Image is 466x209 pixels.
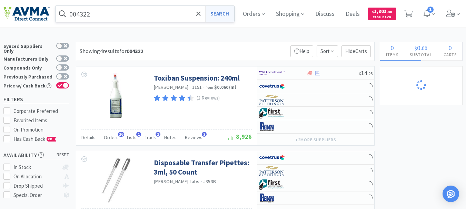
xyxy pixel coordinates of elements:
[387,10,392,14] span: . 48
[154,158,250,177] a: Disposable Transfer Pipettes: 3ml, 50 Count
[390,43,394,52] span: 0
[341,45,371,57] p: Hide Carts
[145,134,156,140] span: Track
[13,136,57,142] span: Has Cash Back
[359,71,361,76] span: $
[206,85,213,90] span: from
[422,45,427,52] span: 00
[80,47,143,56] div: Showing 4 results
[13,107,69,115] div: Corporate Preferred
[118,132,124,137] span: 16
[201,178,202,185] span: ·
[214,84,236,90] strong: $0.060 / ml
[367,71,373,76] span: . 28
[101,158,131,203] img: 70340b7c30ae47b3aeb76192b7d3177b_99276.png
[292,135,340,145] button: +2more suppliers
[3,73,53,79] div: Previously Purchased
[380,51,404,58] h4: Items
[317,45,338,57] span: Sort
[290,45,313,57] p: Help
[154,73,240,83] a: Toxiban Suspension: 240ml
[13,191,59,199] div: Special Order
[3,82,53,88] div: Price w/ Cash Back
[259,95,285,105] img: f5e969b455434c6296c6d81ef179fa71_3.png
[156,132,160,137] span: 1
[203,178,216,185] span: J353B
[47,137,54,141] span: CB
[127,134,137,140] span: Lists
[259,68,285,78] img: f6b2451649754179b5b4e0c70c3f7cb0_2.png
[372,15,392,20] span: Cash Back
[197,95,220,102] p: (2 Reviews)
[136,132,141,137] span: 1
[119,48,143,54] span: for
[259,179,285,190] img: 67d67680309e4a0bb49a5ff0391dcc42_6.png
[205,6,234,22] button: Search
[417,43,420,52] span: 0
[3,7,50,21] img: e4e33dab9f054f5782a47901c742baa9_102.png
[259,153,285,163] img: 77fca1acd8b6420a9015268ca798ef17_1.png
[404,44,438,51] div: .
[3,95,69,103] h5: Filters
[192,84,202,90] span: 1151
[110,73,122,118] img: a320250df06e4b2cac2c297862fce91f_120479.jpeg
[368,4,396,23] a: $1,803.48Cash Back
[427,7,434,13] span: 1
[203,84,205,90] span: ·
[13,173,59,181] div: On Allocation
[404,51,438,58] h4: Subtotal
[13,163,59,171] div: In Stock
[3,151,69,159] h5: Availability
[104,134,119,140] span: Orders
[13,126,69,134] div: On Promotion
[81,134,96,140] span: Details
[443,186,459,202] div: Open Intercom Messenger
[3,43,53,53] div: Synced Suppliers Only
[372,10,374,14] span: $
[3,64,53,70] div: Compounds Only
[154,178,200,185] a: [PERSON_NAME] Labs
[259,193,285,203] img: e1133ece90fa4a959c5ae41b0808c578_9.png
[259,122,285,132] img: e1133ece90fa4a959c5ae41b0808c578_9.png
[259,166,285,176] img: f5e969b455434c6296c6d81ef179fa71_3.png
[343,11,363,17] a: Deals
[185,134,202,140] span: Reviews
[259,108,285,118] img: 67d67680309e4a0bb49a5ff0391dcc42_6.png
[313,11,337,17] a: Discuss
[13,116,69,125] div: Favorited Items
[13,182,59,190] div: Drop Shipped
[56,6,234,22] input: Search by item, sku, manufacturer, ingredient, size...
[259,81,285,92] img: 77fca1acd8b6420a9015268ca798ef17_1.png
[3,55,53,61] div: Manufacturers Only
[202,132,207,137] span: 2
[189,84,191,90] span: ·
[57,151,69,159] span: reset
[359,69,373,77] span: 14
[164,134,177,140] span: Notes
[154,84,188,90] a: [PERSON_NAME]
[228,133,252,140] span: 8,926
[372,8,392,14] span: 1,803
[448,43,452,52] span: 0
[415,45,417,52] span: $
[127,48,143,54] strong: 004322
[438,51,462,58] h4: Carts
